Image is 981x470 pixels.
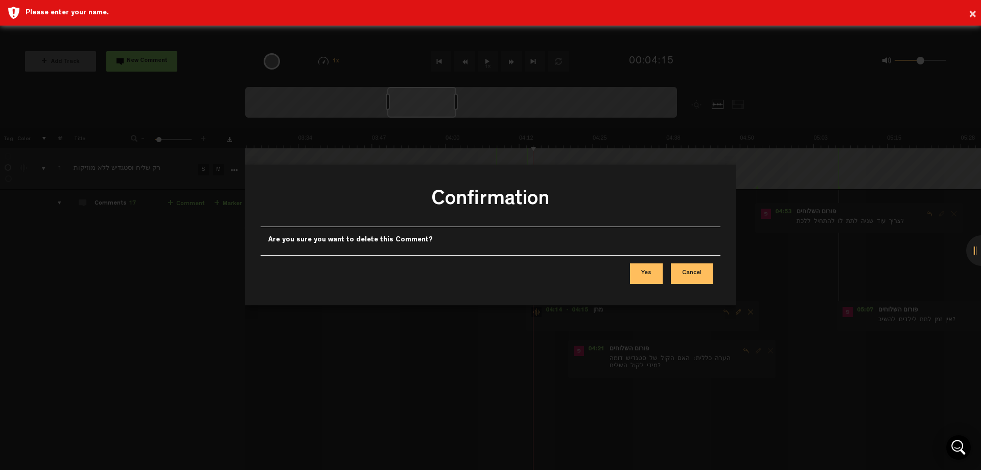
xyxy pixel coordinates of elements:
button: × [969,5,976,25]
button: Cancel [671,263,713,284]
div: Please enter your name. [26,8,973,18]
div: Open Intercom Messenger [946,435,971,460]
h3: Confirmation [268,186,713,218]
button: Yes [630,263,663,284]
label: Are you sure you want to delete this Comment? [268,235,433,245]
